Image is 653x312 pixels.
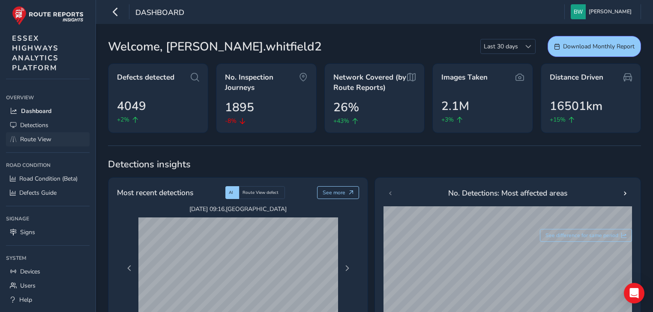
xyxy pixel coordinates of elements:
[6,293,90,307] a: Help
[12,6,84,25] img: rr logo
[589,4,632,19] span: [PERSON_NAME]
[123,262,135,274] button: Previous Page
[540,229,632,242] button: See difference for same period
[6,212,90,225] div: Signage
[108,38,322,56] span: Welcome, [PERSON_NAME].whitfield2
[243,190,279,196] span: Route View defect
[135,7,184,19] span: Dashboard
[117,97,146,115] span: 4049
[20,135,51,143] span: Route View
[225,72,299,92] span: No. Inspection Journeys
[333,72,407,92] span: Network Covered (by Route Reports)
[6,264,90,279] a: Devices
[441,115,454,124] span: +3%
[117,115,129,124] span: +2%
[19,189,57,197] span: Defects Guide
[20,282,36,290] span: Users
[225,116,237,125] span: -8%
[229,190,233,196] span: AI
[550,72,603,83] span: Distance Driven
[20,121,48,129] span: Detections
[6,159,90,172] div: Road Condition
[108,158,641,171] span: Detections insights
[6,91,90,104] div: Overview
[571,4,586,19] img: diamond-layout
[548,36,641,57] button: Download Monthly Report
[19,296,32,304] span: Help
[441,72,488,83] span: Images Taken
[550,97,602,115] span: 16501km
[6,172,90,186] a: Road Condition (Beta)
[6,252,90,264] div: System
[20,267,40,276] span: Devices
[323,189,345,196] span: See more
[117,187,193,198] span: Most recent detections
[6,104,90,118] a: Dashboard
[6,186,90,200] a: Defects Guide
[441,97,469,115] span: 2.1M
[550,115,566,124] span: +15%
[12,33,59,73] span: ESSEX HIGHWAYS ANALYTICS PLATFORM
[341,262,353,274] button: Next Page
[563,42,635,51] span: Download Monthly Report
[239,186,285,199] div: Route View defect
[333,98,359,116] span: 26%
[6,132,90,146] a: Route View
[545,232,618,239] span: See difference for same period
[20,228,35,236] span: Signs
[448,187,567,199] span: No. Detections: Most affected areas
[225,186,239,199] div: AI
[138,205,338,213] span: [DATE] 09:16 , [GEOGRAPHIC_DATA]
[117,72,174,83] span: Defects detected
[6,225,90,239] a: Signs
[19,175,78,183] span: Road Condition (Beta)
[571,4,635,19] button: [PERSON_NAME]
[6,279,90,293] a: Users
[624,283,644,303] div: Open Intercom Messenger
[481,39,521,53] span: Last 30 days
[333,116,349,125] span: +43%
[6,118,90,132] a: Detections
[225,98,254,116] span: 1895
[21,107,51,115] span: Dashboard
[317,186,359,199] button: See more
